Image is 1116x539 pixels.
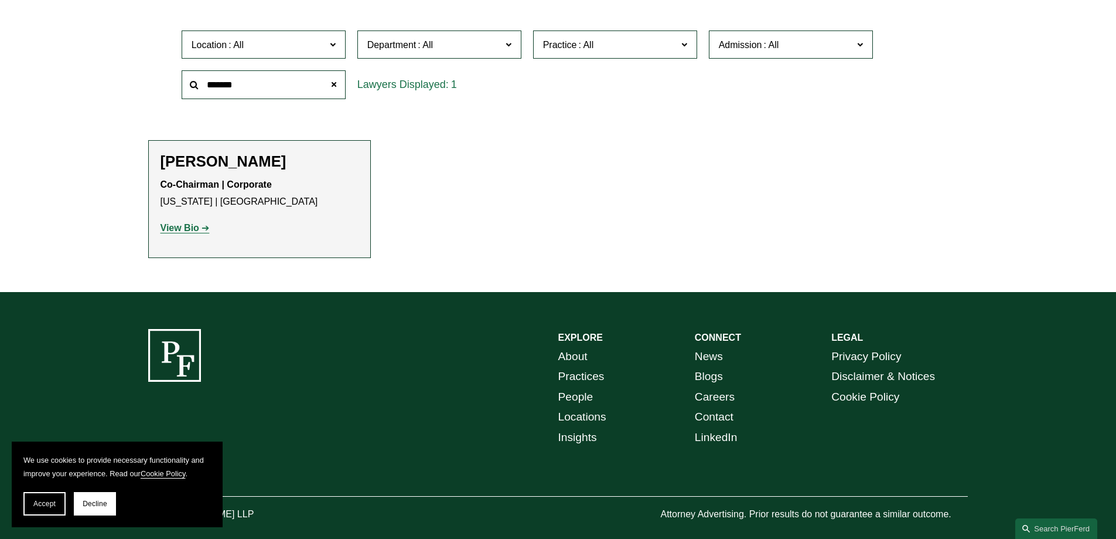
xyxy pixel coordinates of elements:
[831,367,935,387] a: Disclaimer & Notices
[558,407,606,428] a: Locations
[23,492,66,516] button: Accept
[83,500,107,508] span: Decline
[558,333,603,343] strong: EXPLORE
[148,506,319,523] p: © [PERSON_NAME] LLP
[12,442,223,527] section: Cookie banner
[161,179,272,189] strong: Co-Chairman | Corporate
[695,347,723,367] a: News
[831,347,901,367] a: Privacy Policy
[719,40,762,50] span: Admission
[831,387,899,408] a: Cookie Policy
[192,40,227,50] span: Location
[1015,518,1097,539] a: Search this site
[558,367,605,387] a: Practices
[74,492,116,516] button: Decline
[141,469,186,478] a: Cookie Policy
[831,333,863,343] strong: LEGAL
[161,152,359,171] h2: [PERSON_NAME]
[33,500,56,508] span: Accept
[695,333,741,343] strong: CONNECT
[161,223,199,233] strong: View Bio
[558,347,588,367] a: About
[451,79,457,90] span: 1
[695,387,735,408] a: Careers
[161,177,359,211] p: [US_STATE] | [GEOGRAPHIC_DATA]
[543,40,577,50] span: Practice
[558,428,597,448] a: Insights
[161,223,210,233] a: View Bio
[23,453,211,480] p: We use cookies to provide necessary functionality and improve your experience. Read our .
[695,428,738,448] a: LinkedIn
[695,367,723,387] a: Blogs
[558,387,593,408] a: People
[695,407,733,428] a: Contact
[367,40,417,50] span: Department
[660,506,968,523] p: Attorney Advertising. Prior results do not guarantee a similar outcome.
